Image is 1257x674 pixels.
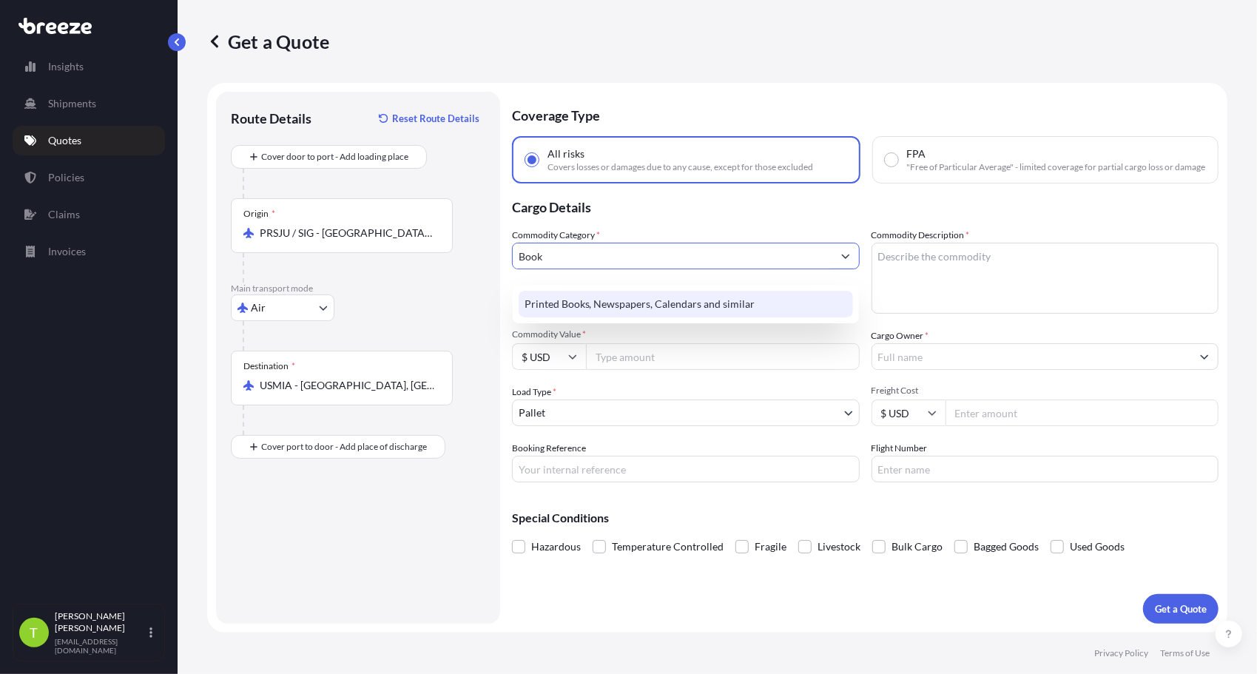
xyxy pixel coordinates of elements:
span: Load Type [512,385,556,400]
p: [EMAIL_ADDRESS][DOMAIN_NAME] [55,637,146,655]
span: "Free of Particular Average" - limited coverage for partial cargo loss or damage [907,161,1206,173]
p: [PERSON_NAME] [PERSON_NAME] [55,610,146,634]
p: Quotes [48,133,81,148]
span: Temperature Controlled [612,536,724,558]
p: Get a Quote [1155,601,1207,616]
p: Policies [48,170,84,185]
button: Show suggestions [1191,343,1218,370]
input: Enter amount [946,400,1219,426]
input: Your internal reference [512,456,860,482]
label: Cargo Owner [872,328,929,343]
span: Commodity Value [512,328,860,340]
p: Invoices [48,244,86,259]
p: Route Details [231,109,311,127]
button: Show suggestions [832,243,859,269]
button: Select transport [231,294,334,321]
p: Get a Quote [207,30,329,53]
div: Destination [243,360,295,372]
p: Privacy Policy [1094,647,1148,659]
label: Flight Number [872,441,928,456]
input: Type amount [586,343,860,370]
p: Cargo Details [512,183,1219,228]
input: Full name [872,343,1192,370]
span: Cover port to door - Add place of discharge [261,439,427,454]
p: Coverage Type [512,92,1219,136]
p: Shipments [48,96,96,111]
span: All risks [547,146,584,161]
span: Covers losses or damages due to any cause, except for those excluded [547,161,813,173]
span: Cover door to port - Add loading place [261,149,408,164]
input: Enter name [872,456,1219,482]
input: Origin [260,226,434,240]
p: Terms of Use [1160,647,1210,659]
label: Commodity Category [512,228,600,243]
div: Origin [243,208,275,220]
span: T [30,625,38,640]
label: Commodity Description [872,228,970,243]
p: Special Conditions [512,512,1219,524]
span: Bagged Goods [974,536,1039,558]
span: Fragile [755,536,786,558]
p: Claims [48,207,80,222]
span: Livestock [818,536,860,558]
span: Freight Cost [872,385,1219,397]
span: Pallet [519,405,545,420]
p: Reset Route Details [392,111,479,126]
span: Used Goods [1070,536,1125,558]
div: Suggestions [519,291,853,317]
span: Bulk Cargo [892,536,943,558]
span: Hazardous [531,536,581,558]
input: Select a commodity type [513,243,832,269]
input: Destination [260,378,434,393]
p: Insights [48,59,84,74]
div: Printed Books, Newspapers, Calendars and similar [519,291,853,317]
p: Main transport mode [231,283,485,294]
label: Booking Reference [512,441,586,456]
span: Air [251,300,266,315]
span: FPA [907,146,926,161]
